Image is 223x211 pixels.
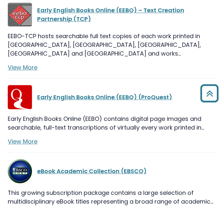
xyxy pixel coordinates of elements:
a: View More [8,63,37,71]
a: View More [8,137,37,145]
a: Back to Top [198,87,221,99]
a: Early English Books Online (EEBO) (ProQuest) [37,93,172,101]
a: eBook Academic Collection (EBSCO) [37,167,147,175]
p: Early English Books Online (EEBO) contains digital page images and searchable, full-text transcri... [8,114,215,132]
p: EEBO-TCP hosts searchable full text copies of each work printed in [GEOGRAPHIC_DATA], [GEOGRAPHIC... [8,32,215,58]
a: Early English Books Online (EEBO) – Text Creation Partnership (TCP) [37,6,184,23]
p: This growing subscription package contains a large selection of multidisciplinary eBook titles re... [8,188,215,206]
